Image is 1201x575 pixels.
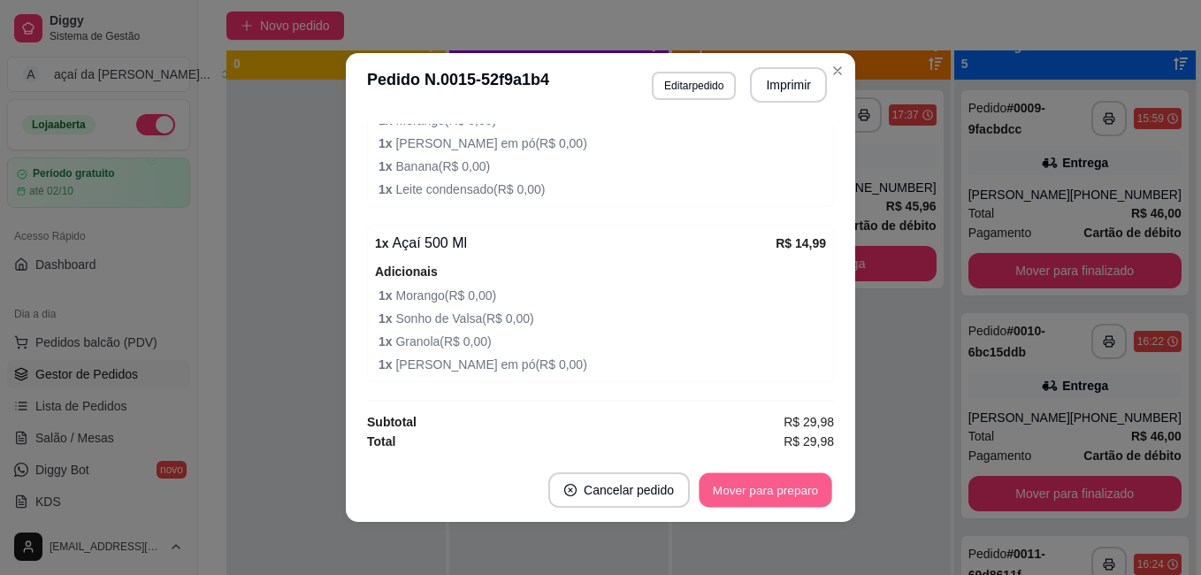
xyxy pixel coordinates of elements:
[367,415,417,429] strong: Subtotal
[379,286,826,305] span: Morango ( R$ 0,00 )
[375,236,389,250] strong: 1 x
[379,136,395,150] strong: 1 x
[379,311,395,326] strong: 1 x
[375,233,776,254] div: Açaí 500 Ml
[548,472,690,508] button: close-circleCancelar pedido
[379,288,395,303] strong: 1 x
[784,412,834,432] span: R$ 29,98
[379,309,826,328] span: Sonho de Valsa ( R$ 0,00 )
[379,157,826,176] span: Banana ( R$ 0,00 )
[367,434,395,448] strong: Total
[367,67,549,103] h3: Pedido N. 0015-52f9a1b4
[379,134,826,153] span: [PERSON_NAME] em pó ( R$ 0,00 )
[776,236,826,250] strong: R$ 14,99
[750,67,827,103] button: Imprimir
[379,357,395,372] strong: 1 x
[699,473,831,508] button: Mover para preparo
[379,159,395,173] strong: 1 x
[379,180,826,199] span: Leite condensado ( R$ 0,00 )
[784,432,834,451] span: R$ 29,98
[375,264,438,279] strong: Adicionais
[652,72,736,100] button: Editarpedido
[379,332,826,351] span: Granola ( R$ 0,00 )
[379,334,395,349] strong: 1 x
[379,355,826,374] span: [PERSON_NAME] em pó ( R$ 0,00 )
[823,57,852,85] button: Close
[379,182,395,196] strong: 1 x
[564,484,577,496] span: close-circle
